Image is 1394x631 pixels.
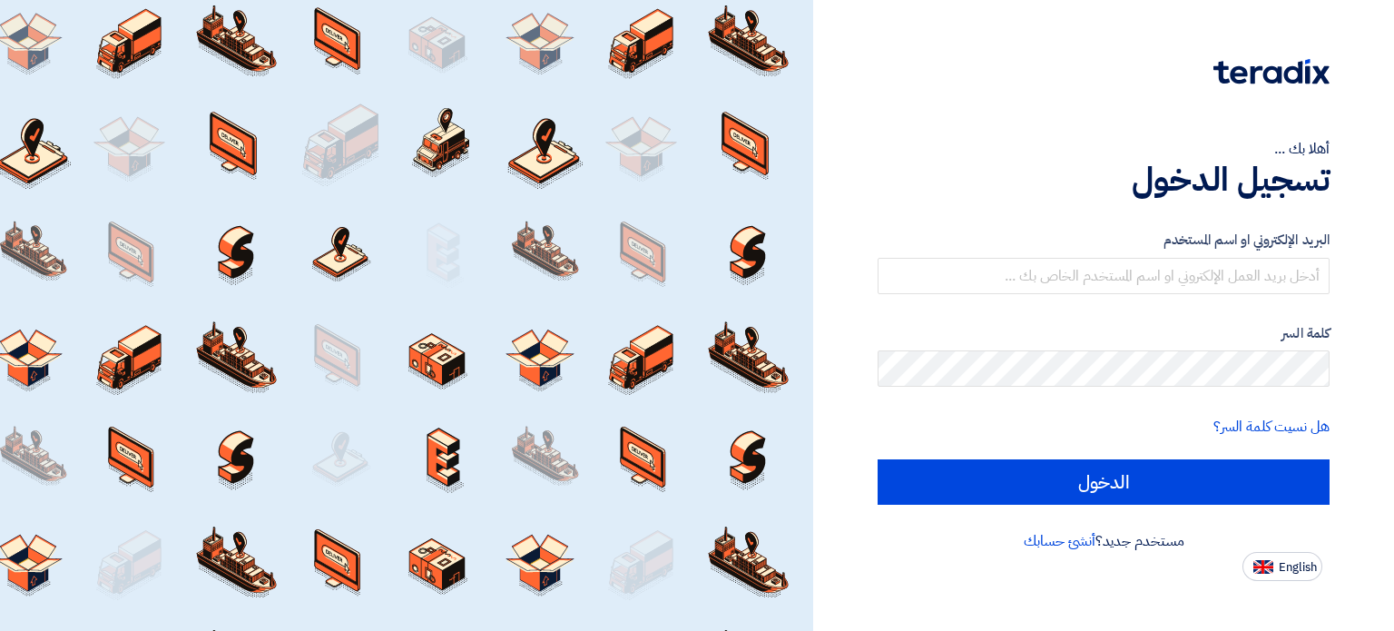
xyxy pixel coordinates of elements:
[1024,530,1095,552] a: أنشئ حسابك
[1213,59,1330,84] img: Teradix logo
[878,530,1330,552] div: مستخدم جديد؟
[1242,552,1322,581] button: English
[878,459,1330,505] input: الدخول
[878,138,1330,160] div: أهلا بك ...
[878,323,1330,344] label: كلمة السر
[1213,416,1330,438] a: هل نسيت كلمة السر؟
[878,230,1330,251] label: البريد الإلكتروني او اسم المستخدم
[878,160,1330,200] h1: تسجيل الدخول
[878,258,1330,294] input: أدخل بريد العمل الإلكتروني او اسم المستخدم الخاص بك ...
[1279,561,1317,574] span: English
[1253,560,1273,574] img: en-US.png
